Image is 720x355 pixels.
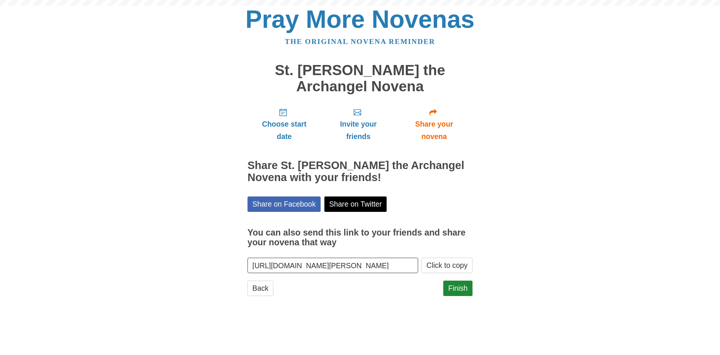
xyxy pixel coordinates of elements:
[321,102,396,147] a: Invite your friends
[247,160,472,184] h2: Share St. [PERSON_NAME] the Archangel Novena with your friends!
[246,5,475,33] a: Pray More Novenas
[396,102,472,147] a: Share your novena
[255,118,313,143] span: Choose start date
[324,196,387,212] a: Share on Twitter
[285,38,435,45] a: The original novena reminder
[328,118,388,143] span: Invite your friends
[247,228,472,247] h3: You can also send this link to your friends and share your novena that way
[421,258,472,273] button: Click to copy
[247,102,321,147] a: Choose start date
[443,281,472,296] a: Finish
[247,196,321,212] a: Share on Facebook
[247,62,472,94] h1: St. [PERSON_NAME] the Archangel Novena
[247,281,273,296] a: Back
[403,118,465,143] span: Share your novena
